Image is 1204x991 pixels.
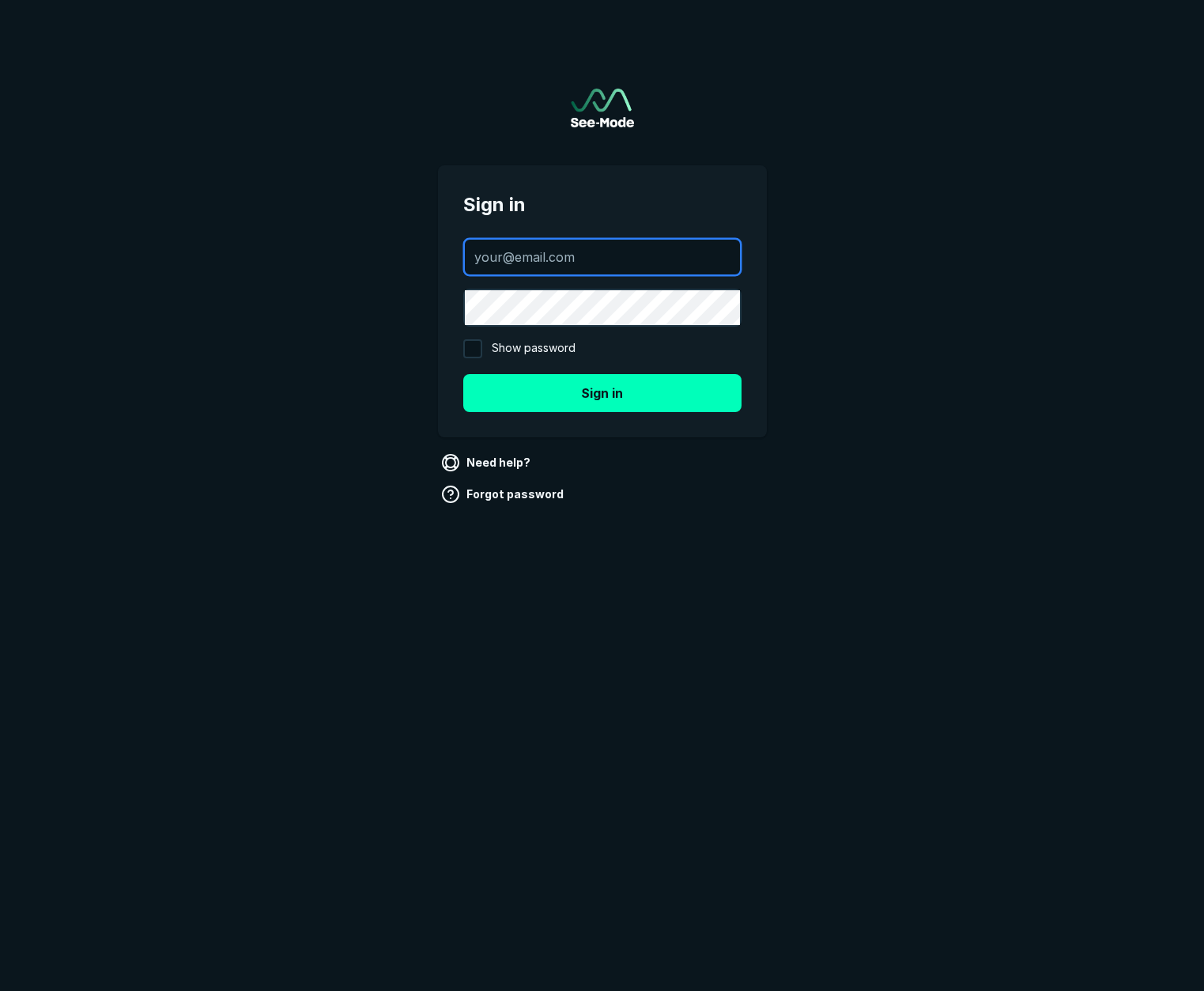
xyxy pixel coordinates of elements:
a: Go to sign in [571,89,634,127]
span: Sign in [463,191,742,219]
a: Need help? [438,450,537,475]
img: See-Mode Logo [571,89,634,127]
input: your@email.com [465,240,740,274]
span: Show password [492,339,576,358]
button: Sign in [463,374,742,412]
a: Forgot password [438,482,570,507]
